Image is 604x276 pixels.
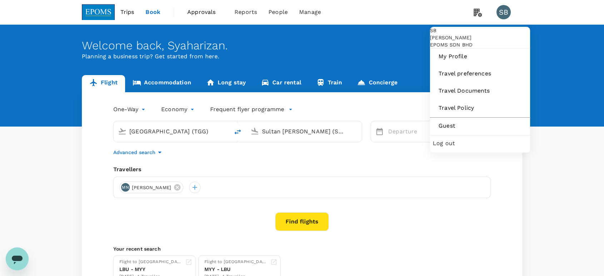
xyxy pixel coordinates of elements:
p: Departure [388,127,430,136]
span: Log out [433,139,527,148]
button: Open [224,130,226,132]
div: Welcome back , Syaharizan . [82,39,522,52]
a: Accommodation [125,75,199,92]
span: [PERSON_NAME] [128,184,175,191]
p: Frequent flyer programme [210,105,284,114]
input: Going to [262,126,347,137]
button: Find flights [275,212,329,231]
span: People [268,8,288,16]
button: Advanced search [113,148,164,157]
div: Flight to [GEOGRAPHIC_DATA] [204,258,267,266]
a: Guest [433,118,527,134]
iframe: Button to launch messaging window [6,247,29,270]
a: Train [309,75,350,92]
span: EPOMS SDN BHD [430,41,530,48]
div: Travellers [113,165,491,174]
div: MYY - LBU [204,266,267,273]
a: Concierge [350,75,405,92]
button: Frequent flyer programme [210,105,293,114]
div: Economy [161,104,196,115]
span: Approvals [187,8,223,16]
span: Travel Documents [439,87,521,95]
span: Book [145,8,160,16]
button: Open [357,130,358,132]
img: EPOMS SDN BHD [82,4,115,20]
p: Advanced search [113,149,155,156]
span: Trips [120,8,134,16]
p: Planning a business trip? Get started from here. [82,52,522,61]
button: delete [229,123,246,141]
span: Reports [234,8,257,16]
p: Your recent search [113,245,491,252]
div: Log out [433,135,527,151]
span: [PERSON_NAME] [430,34,530,41]
div: SB [496,5,511,19]
div: LBU - MYY [119,266,182,273]
span: My Profile [439,52,521,61]
span: Guest [439,122,521,130]
span: Manage [299,8,321,16]
div: Flight to [GEOGRAPHIC_DATA] [119,258,182,266]
a: Travel Documents [433,83,527,99]
a: My Profile [433,49,527,64]
span: Travel preferences [439,69,521,78]
a: Car rental [253,75,309,92]
a: Flight [82,75,125,92]
a: Travel Policy [433,100,527,116]
a: Travel preferences [433,66,527,82]
div: SB [430,27,530,34]
span: Travel Policy [439,104,521,112]
div: MN [121,183,130,192]
a: Long stay [199,75,253,92]
div: One-Way [113,104,147,115]
input: Depart from [129,126,214,137]
div: MN[PERSON_NAME] [119,182,183,193]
